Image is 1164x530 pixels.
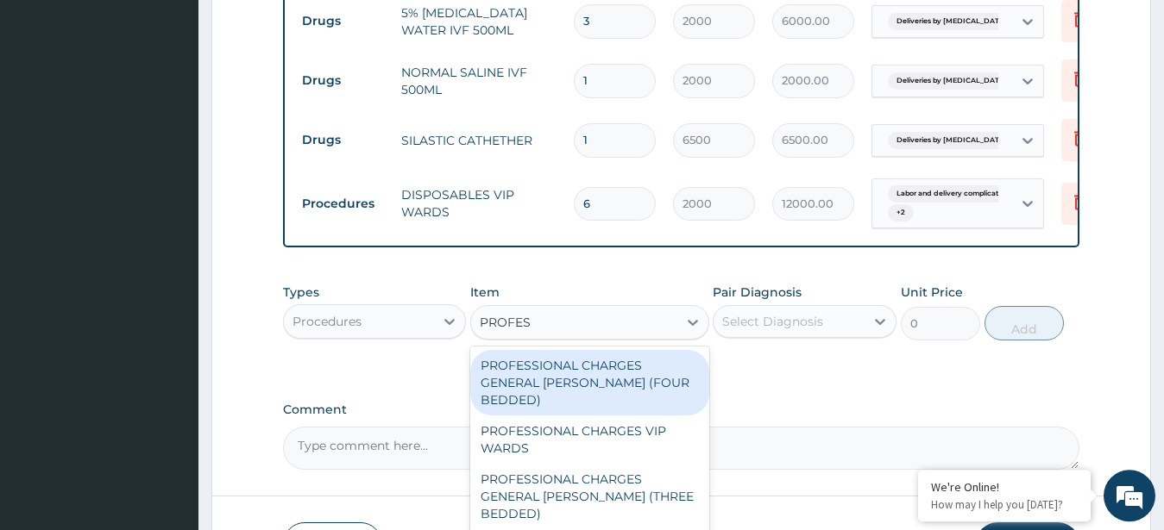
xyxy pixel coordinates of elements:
div: Chat with us now [90,97,290,119]
div: PROFESSIONAL CHARGES VIP WARDS [470,415,709,464]
div: Procedures [293,313,362,330]
label: Pair Diagnosis [713,284,802,301]
label: Comment [283,402,1080,417]
p: How may I help you today? [931,497,1078,512]
div: PROFESSIONAL CHARGES GENERAL [PERSON_NAME] (THREE BEDDED) [470,464,709,529]
td: DISPOSABLES VIP WARDS [393,178,565,229]
td: Drugs [293,5,393,37]
div: Minimize live chat window [283,9,324,50]
td: Drugs [293,124,393,156]
textarea: Type your message and hit 'Enter' [9,350,329,410]
span: We're online! [100,157,238,331]
label: Item [470,284,500,301]
td: Procedures [293,188,393,220]
label: Unit Price [901,284,963,301]
img: d_794563401_company_1708531726252_794563401 [32,86,70,129]
div: We're Online! [931,479,1078,495]
span: + 2 [888,204,914,221]
div: PROFESSIONAL CHARGES GENERAL [PERSON_NAME] (FOUR BEDDED) [470,350,709,415]
span: Deliveries by [MEDICAL_DATA] [888,13,1016,30]
span: Labor and delivery complicated... [888,185,1022,203]
span: Deliveries by [MEDICAL_DATA] [888,132,1016,149]
td: SILASTIC CATHETHER [393,123,565,158]
span: Deliveries by [MEDICAL_DATA] [888,72,1016,90]
td: NORMAL SALINE IVF 500ML [393,55,565,107]
button: Add [985,306,1064,340]
label: Types [283,285,319,300]
div: Select Diagnosis [722,313,823,330]
td: Drugs [293,65,393,97]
